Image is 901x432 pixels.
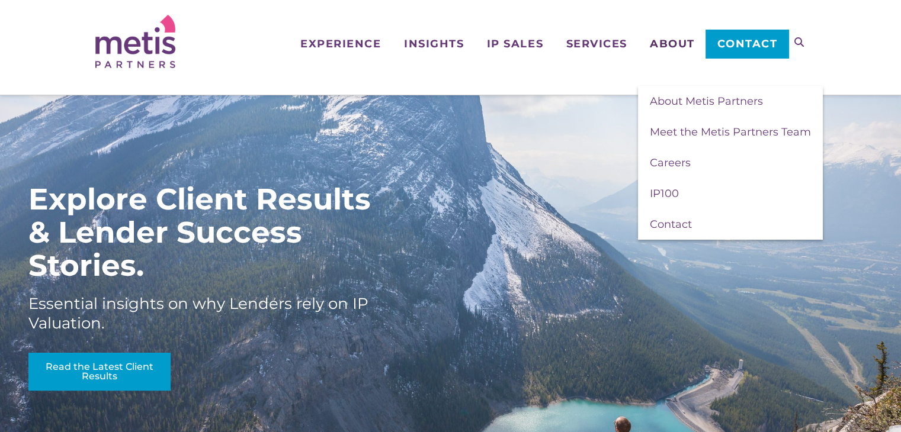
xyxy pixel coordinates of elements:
a: Contact [638,209,823,240]
span: IP100 [650,187,679,200]
a: Contact [706,30,788,58]
img: Metis Partners [95,15,175,68]
span: Contact [650,218,692,231]
a: IP100 [638,178,823,209]
span: Meet the Metis Partners Team [650,125,811,138]
a: About Metis Partners [638,86,823,117]
a: Careers [638,147,823,178]
div: Essential insights on why Lenders rely on IP Valuation. [28,294,384,333]
span: Contact [717,38,777,49]
span: Services [566,38,627,49]
span: Experience [300,38,381,49]
a: Read the Latest Client Results [28,353,171,391]
span: Careers [650,156,691,169]
span: About [650,38,695,49]
div: Explore Client Results & Lender Success Stories. [28,183,384,282]
span: Insights [404,38,464,49]
span: IP Sales [487,38,543,49]
a: Meet the Metis Partners Team [638,117,823,147]
span: About Metis Partners [650,95,763,108]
